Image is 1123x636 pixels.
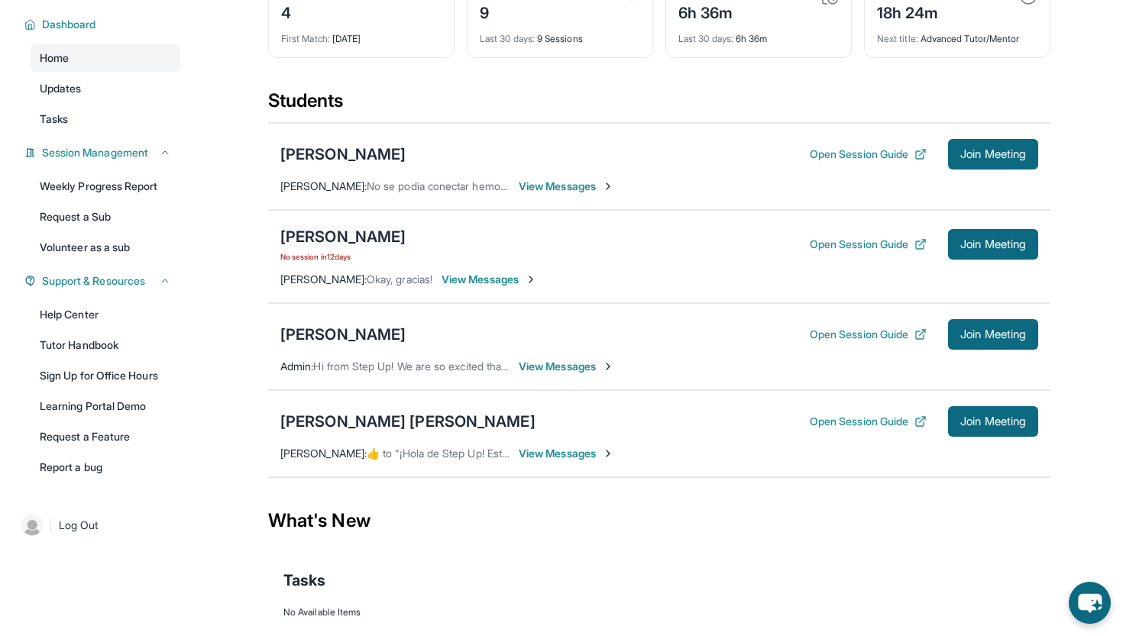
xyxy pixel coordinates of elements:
[525,273,537,286] img: Chevron-Right
[283,606,1035,618] div: No Available Items
[519,179,614,194] span: View Messages
[1069,582,1111,624] button: chat-button
[948,139,1038,169] button: Join Meeting
[268,89,1050,122] div: Students
[59,518,99,533] span: Log Out
[280,179,367,192] span: [PERSON_NAME] :
[948,229,1038,260] button: Join Meeting
[31,105,180,133] a: Tasks
[678,24,839,45] div: 6h 36m
[877,24,1037,45] div: Advanced Tutor/Mentor
[31,331,180,359] a: Tutor Handbook
[49,516,53,534] span: |
[367,179,674,192] span: No se podia conectar hemos estado teniendo algo de problema
[31,173,180,200] a: Weekly Progress Report
[31,44,180,72] a: Home
[678,33,733,44] span: Last 30 days :
[31,75,180,102] a: Updates
[21,515,43,536] img: user-img
[40,111,68,127] span: Tasks
[602,180,614,192] img: Chevron-Right
[280,360,313,373] span: Admin :
[40,50,69,66] span: Home
[280,447,367,460] span: [PERSON_NAME] :
[519,446,614,461] span: View Messages
[960,330,1026,339] span: Join Meeting
[280,324,406,345] div: [PERSON_NAME]
[960,417,1026,426] span: Join Meeting
[960,240,1026,249] span: Join Meeting
[280,144,406,165] div: [PERSON_NAME]
[31,301,180,328] a: Help Center
[602,360,614,373] img: Chevron-Right
[31,362,180,389] a: Sign Up for Office Hours
[519,359,614,374] span: View Messages
[367,273,432,286] span: Okay, gracias!
[42,273,145,289] span: Support & Resources
[480,33,535,44] span: Last 30 days :
[810,414,927,429] button: Open Session Guide
[31,423,180,450] a: Request a Feature
[36,273,171,289] button: Support & Resources
[602,447,614,460] img: Chevron-Right
[31,454,180,481] a: Report a bug
[42,145,148,160] span: Session Management
[280,226,406,247] div: [PERSON_NAME]
[281,24,442,45] div: [DATE]
[31,392,180,420] a: Learning Portal Demo
[280,250,406,263] span: No session in 12 days
[40,81,82,96] span: Updates
[810,237,927,252] button: Open Session Guide
[810,147,927,162] button: Open Session Guide
[283,570,325,591] span: Tasks
[268,487,1050,554] div: What's New
[877,33,918,44] span: Next title :
[480,24,640,45] div: 9 Sessions
[36,145,171,160] button: Session Management
[960,150,1026,159] span: Join Meeting
[948,319,1038,350] button: Join Meeting
[36,17,171,32] button: Dashboard
[810,327,927,342] button: Open Session Guide
[442,272,537,287] span: View Messages
[31,203,180,231] a: Request a Sub
[31,234,180,261] a: Volunteer as a sub
[42,17,96,32] span: Dashboard
[15,508,180,542] a: |Log Out
[280,411,536,432] div: [PERSON_NAME] [PERSON_NAME]
[281,33,330,44] span: First Match :
[280,273,367,286] span: [PERSON_NAME] :
[948,406,1038,437] button: Join Meeting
